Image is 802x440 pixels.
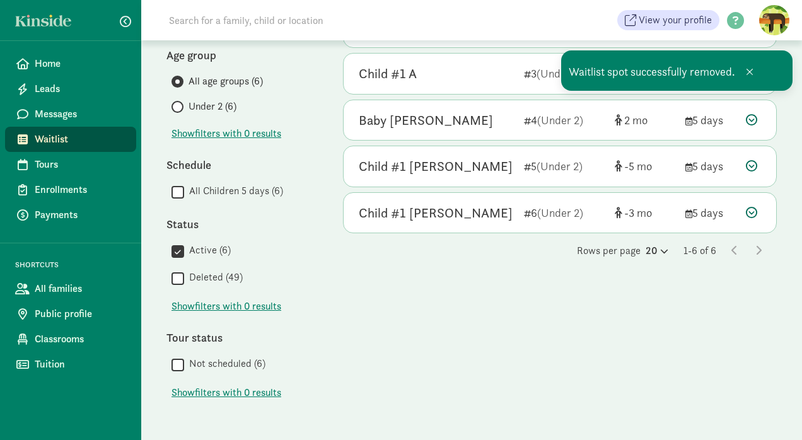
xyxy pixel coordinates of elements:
[5,101,136,127] a: Messages
[359,110,493,130] div: Baby Schilz
[184,270,243,285] label: Deleted (49)
[615,204,675,221] div: [object Object]
[537,206,583,220] span: (Under 2)
[166,329,318,346] div: Tour status
[35,157,126,172] span: Tours
[5,51,136,76] a: Home
[35,132,126,147] span: Waitlist
[35,56,126,71] span: Home
[5,202,136,228] a: Payments
[184,183,283,199] label: All Children 5 days (6)
[166,156,318,173] div: Schedule
[359,156,513,177] div: Child #1 Hsu
[524,158,605,175] div: 5
[685,158,736,175] div: 5 days
[5,352,136,377] a: Tuition
[5,276,136,301] a: All families
[524,112,605,129] div: 4
[537,113,583,127] span: (Under 2)
[171,126,281,141] span: Show filters with 0 results
[35,281,126,296] span: All families
[35,357,126,372] span: Tuition
[624,159,652,173] span: -5
[189,74,263,89] span: All age groups (6)
[359,203,513,223] div: Child #1 Byrnes
[35,207,126,223] span: Payments
[615,158,675,175] div: [object Object]
[685,112,736,129] div: 5 days
[35,182,126,197] span: Enrollments
[624,206,652,220] span: -3
[537,159,583,173] span: (Under 2)
[561,50,793,91] div: Waitlist spot successfully removed.
[537,66,583,81] span: (Under 2)
[171,385,281,400] button: Showfilters with 0 results
[5,127,136,152] a: Waitlist
[171,299,281,314] span: Show filters with 0 results
[161,8,515,33] input: Search for a family, child or location
[615,112,675,129] div: [object Object]
[524,204,605,221] div: 6
[685,204,736,221] div: 5 days
[5,152,136,177] a: Tours
[5,76,136,101] a: Leads
[184,243,231,258] label: Active (6)
[359,64,417,84] div: Child #1 A
[171,299,281,314] button: Showfilters with 0 results
[35,107,126,122] span: Messages
[35,81,126,96] span: Leads
[5,301,136,327] a: Public profile
[166,216,318,233] div: Status
[189,99,236,114] span: Under 2 (6)
[624,113,648,127] span: 2
[171,385,281,400] span: Show filters with 0 results
[184,356,265,371] label: Not scheduled (6)
[646,243,668,258] div: 20
[343,243,777,258] div: Rows per page 1-6 of 6
[166,47,318,64] div: Age group
[35,306,126,321] span: Public profile
[617,10,719,30] a: View your profile
[639,13,712,28] span: View your profile
[5,177,136,202] a: Enrollments
[171,126,281,141] button: Showfilters with 0 results
[35,332,126,347] span: Classrooms
[5,327,136,352] a: Classrooms
[524,65,605,82] div: 3
[739,379,802,440] iframe: Chat Widget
